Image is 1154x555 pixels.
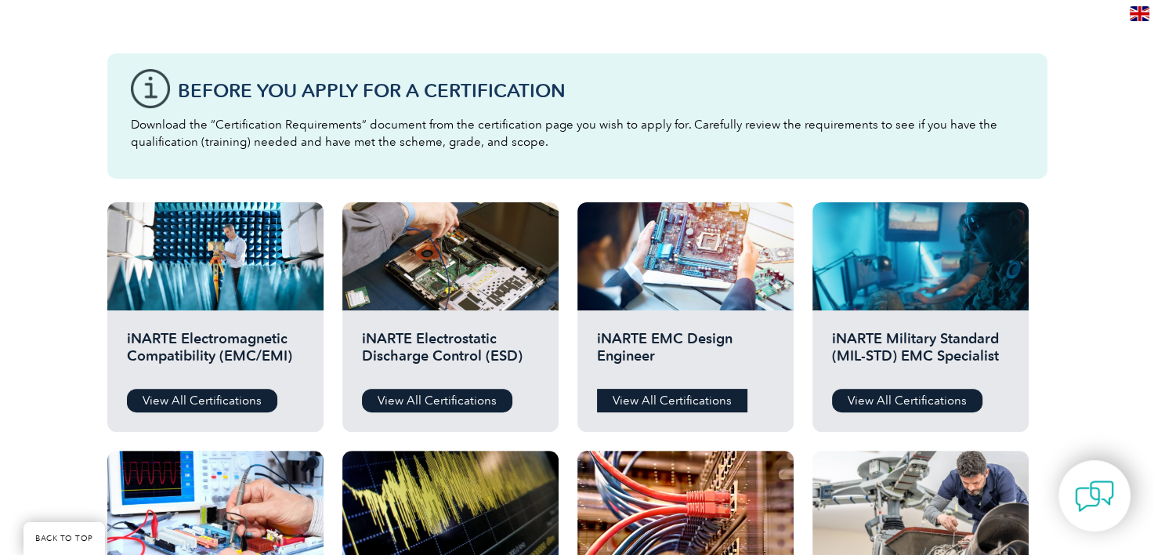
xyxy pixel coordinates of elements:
[1130,6,1149,21] img: en
[597,389,747,412] a: View All Certifications
[597,330,774,377] h2: iNARTE EMC Design Engineer
[127,330,304,377] h2: iNARTE Electromagnetic Compatibility (EMC/EMI)
[178,81,1024,100] h3: Before You Apply For a Certification
[131,116,1024,151] p: Download the “Certification Requirements” document from the certification page you wish to apply ...
[832,389,982,412] a: View All Certifications
[362,330,539,377] h2: iNARTE Electrostatic Discharge Control (ESD)
[127,389,277,412] a: View All Certifications
[1075,477,1114,516] img: contact-chat.png
[24,522,105,555] a: BACK TO TOP
[362,389,512,412] a: View All Certifications
[832,330,1009,377] h2: iNARTE Military Standard (MIL-STD) EMC Specialist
